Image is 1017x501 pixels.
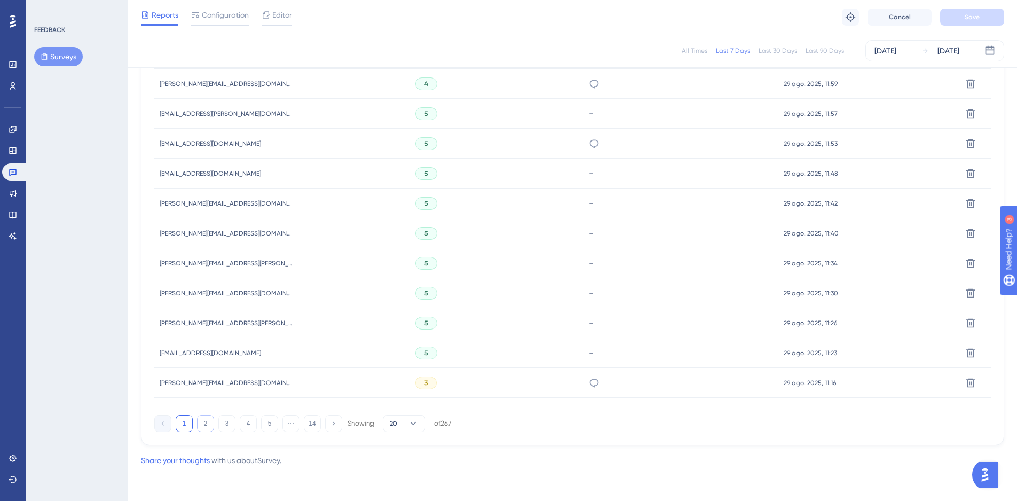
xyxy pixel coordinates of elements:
span: Configuration [202,9,249,21]
div: All Times [682,46,707,55]
span: Reports [152,9,178,21]
a: Share your thoughts [141,456,210,465]
div: Last 30 Days [759,46,797,55]
span: 5 [424,319,428,327]
span: 29 ago. 2025, 11:42 [784,199,838,208]
span: [PERSON_NAME][EMAIL_ADDRESS][PERSON_NAME][DOMAIN_NAME] [160,319,293,327]
button: Surveys [34,47,83,66]
span: 29 ago. 2025, 11:40 [784,229,839,238]
span: 5 [424,169,428,178]
span: Editor [272,9,292,21]
div: [DATE] [937,44,959,57]
span: 29 ago. 2025, 11:48 [784,169,838,178]
button: Cancel [868,9,932,26]
div: - [589,198,774,208]
div: with us about Survey . [141,454,281,467]
span: 29 ago. 2025, 11:16 [784,379,836,387]
div: - [589,318,774,328]
span: [PERSON_NAME][EMAIL_ADDRESS][DOMAIN_NAME] [160,229,293,238]
div: FEEDBACK [34,26,65,34]
span: Cancel [889,13,911,21]
div: of 267 [434,419,451,428]
span: [PERSON_NAME][EMAIL_ADDRESS][DOMAIN_NAME] [160,379,293,387]
div: - [589,168,774,178]
span: [PERSON_NAME][EMAIL_ADDRESS][DOMAIN_NAME] [160,80,293,88]
button: 20 [383,415,425,432]
div: [DATE] [874,44,896,57]
div: Last 90 Days [806,46,844,55]
span: 5 [424,289,428,298]
div: - [589,348,774,358]
iframe: UserGuiding AI Assistant Launcher [972,459,1004,491]
span: 5 [424,139,428,148]
div: - [589,288,774,298]
span: 5 [424,349,428,357]
span: 29 ago. 2025, 11:23 [784,349,837,357]
span: 29 ago. 2025, 11:53 [784,139,838,148]
button: 4 [240,415,257,432]
span: 5 [424,229,428,238]
div: - [589,108,774,119]
span: Need Help? [25,3,67,15]
button: 5 [261,415,278,432]
div: - [589,228,774,238]
span: 20 [390,419,397,428]
span: 29 ago. 2025, 11:57 [784,109,838,118]
button: 14 [304,415,321,432]
button: 3 [218,415,235,432]
span: 4 [424,80,428,88]
span: [EMAIL_ADDRESS][PERSON_NAME][DOMAIN_NAME] [160,109,293,118]
span: 29 ago. 2025, 11:34 [784,259,838,268]
span: 29 ago. 2025, 11:30 [784,289,838,298]
span: 29 ago. 2025, 11:26 [784,319,837,327]
span: 3 [424,379,428,387]
div: 3 [74,5,77,14]
div: - [589,258,774,268]
span: [EMAIL_ADDRESS][DOMAIN_NAME] [160,169,261,178]
span: [PERSON_NAME][EMAIL_ADDRESS][DOMAIN_NAME] [160,199,293,208]
button: ⋯ [282,415,299,432]
span: [EMAIL_ADDRESS][DOMAIN_NAME] [160,139,261,148]
span: [EMAIL_ADDRESS][DOMAIN_NAME] [160,349,261,357]
span: 5 [424,199,428,208]
span: [PERSON_NAME][EMAIL_ADDRESS][DOMAIN_NAME] [160,289,293,298]
span: 29 ago. 2025, 11:59 [784,80,838,88]
span: 5 [424,259,428,268]
span: Save [965,13,980,21]
div: Last 7 Days [716,46,750,55]
span: [PERSON_NAME][EMAIL_ADDRESS][PERSON_NAME][DOMAIN_NAME] [160,259,293,268]
button: Save [940,9,1004,26]
button: 1 [176,415,193,432]
div: Showing [348,419,374,428]
span: 5 [424,109,428,118]
button: 2 [197,415,214,432]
